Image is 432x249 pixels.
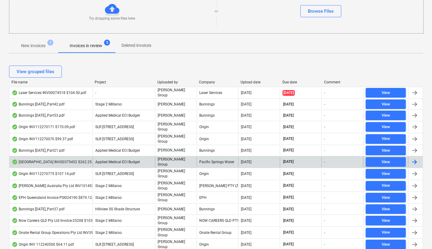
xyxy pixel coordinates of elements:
[95,91,96,95] span: -
[308,7,334,15] div: Browse Files
[324,231,325,235] div: -
[158,181,194,191] p: [PERSON_NAME] Group
[324,160,325,164] div: -
[324,113,325,118] div: -
[95,80,152,84] div: Project
[382,170,390,177] div: View
[12,242,74,247] div: Origin INV 112240500 $64.11.pdf
[382,206,390,213] div: View
[158,157,194,167] p: [PERSON_NAME] Group
[121,42,151,49] p: Deleted invoices
[282,148,294,153] span: [DATE]
[197,134,238,144] div: Origin
[366,204,406,214] button: View
[324,148,325,153] div: -
[47,40,53,46] span: 1
[21,43,46,49] p: New invoices
[157,80,194,84] div: Uploaded by
[70,43,102,49] p: Invoices in review
[158,113,185,118] p: [PERSON_NAME]
[199,80,236,84] div: Company
[95,172,134,176] span: SLR 2 Millaroo Drive
[95,231,122,235] span: Stage 2 Millaroo
[382,241,390,248] div: View
[158,215,194,226] p: [PERSON_NAME] Group
[197,122,238,132] div: Origin
[241,184,251,188] div: [DATE]
[382,147,390,154] div: View
[382,159,390,166] div: View
[12,171,18,176] div: OCR finished
[104,40,110,46] span: 5
[402,220,432,249] iframe: Chat Widget
[158,88,194,98] p: [PERSON_NAME] Group
[95,102,122,106] span: Stage 2 Millaroo
[197,88,238,98] div: Laser Services
[95,113,140,118] span: Applied Medical ECI Budget
[197,146,238,155] div: Bunnings
[158,207,185,212] p: [PERSON_NAME]
[12,113,65,118] div: Bunnings [DATE]_Part53.pdf
[12,90,86,95] div: Laser Services INV00074518 $104.50.pdf
[282,124,294,130] span: [DATE]
[158,192,194,203] p: [PERSON_NAME] Group
[382,194,390,201] div: View
[215,9,218,14] p: or
[95,196,122,200] span: Stage 2 Millaroo
[12,148,18,153] div: OCR finished
[241,102,251,106] div: [DATE]
[12,195,18,200] div: OCR finished
[324,172,325,176] div: -
[241,137,251,141] div: [DATE]
[324,137,325,141] div: -
[366,228,406,238] button: View
[11,80,90,84] div: File name
[9,66,62,78] button: View grouped files
[12,218,106,223] div: Now Careers QLD Pty Ltd Invoice-25208 $1035.82.pdf
[197,157,238,167] div: Pacific Springs Water
[282,183,294,188] span: [DATE]
[324,102,325,106] div: -
[282,80,319,84] div: Due date
[241,160,251,164] div: [DATE]
[95,207,140,211] span: Hillview SS Shade Structure
[95,160,140,164] span: Applied Medical ECI Budget
[282,136,294,141] span: [DATE]
[382,124,390,131] div: View
[282,171,294,176] span: [DATE]
[324,125,325,129] div: -
[324,184,325,188] div: -
[197,227,238,238] div: Onsite Rental Group
[282,90,295,96] span: [DATE]
[366,193,406,202] button: View
[197,169,238,179] div: Origin
[282,242,294,247] span: [DATE]
[282,207,294,212] span: [DATE]
[241,218,251,223] div: [DATE]
[282,218,294,223] span: [DATE]
[382,229,390,236] div: View
[241,196,251,200] div: [DATE]
[95,125,134,129] span: SLR 2 Millaroo Drive
[12,218,18,223] div: OCR finished
[382,89,390,96] div: View
[12,160,98,164] div: [GEOGRAPHIC_DATA] INV00375452 $262.25.pdf
[282,159,294,164] span: [DATE]
[197,181,238,191] div: [PERSON_NAME] PTY LTD
[382,112,390,119] div: View
[366,169,406,179] button: View
[158,227,194,238] p: [PERSON_NAME] Group
[95,218,122,223] span: Stage 2 Millaroo
[158,169,194,179] p: [PERSON_NAME] Group
[300,5,341,17] button: Browse Files
[197,111,238,120] div: Bunnings
[12,183,18,188] div: OCR finished
[12,207,18,212] div: OCR finished
[95,242,134,247] span: SLR 2 Millaroo Drive
[366,99,406,109] button: View
[241,207,251,211] div: [DATE]
[366,122,406,132] button: View
[12,195,98,200] div: EPH Queensland Invoice PSI024190 $879.12.pdf
[12,183,121,188] div: [PERSON_NAME] Australia Pty Ltd INV1014934152 $22.41.pdf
